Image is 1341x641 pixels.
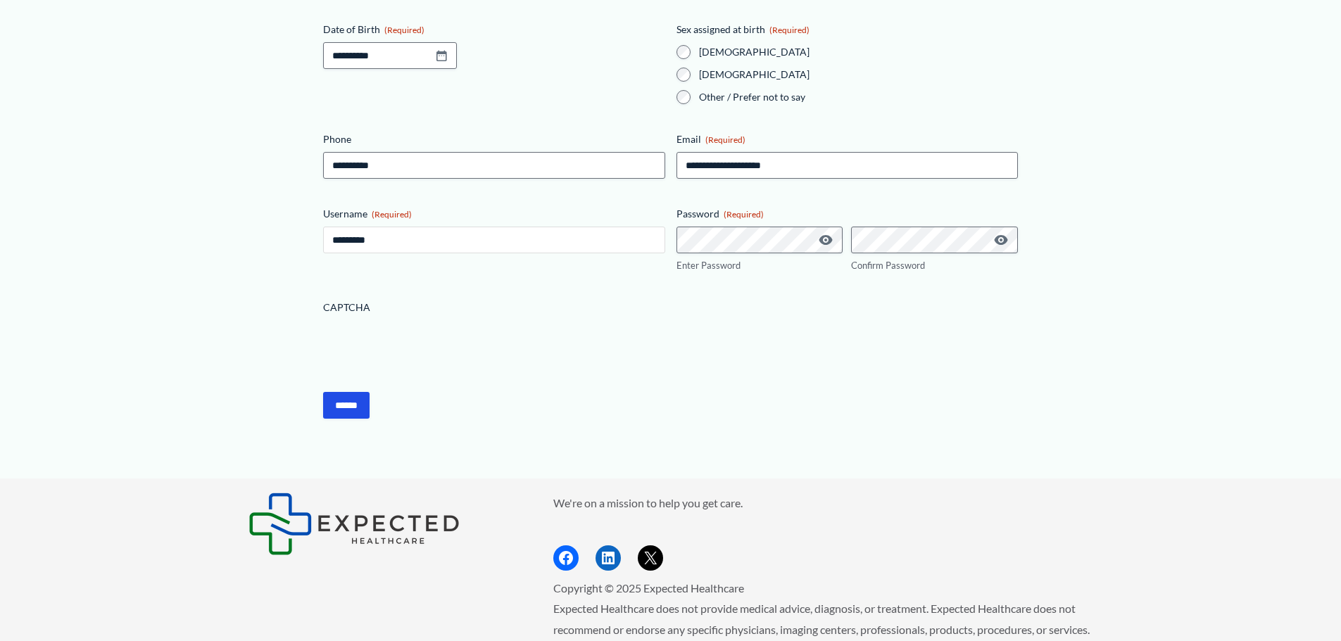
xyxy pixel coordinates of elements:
span: (Required) [705,134,745,145]
img: Expected Healthcare Logo - side, dark font, small [248,493,460,555]
aside: Footer Widget 1 [248,493,518,555]
label: Date of Birth [323,23,665,37]
label: Phone [323,132,665,146]
button: Show Password [993,231,1009,248]
iframe: reCAPTCHA [323,320,537,375]
label: Email [676,132,1018,146]
button: Show Password [817,231,834,248]
span: (Required) [372,209,412,220]
legend: Sex assigned at birth [676,23,810,37]
label: Confirm Password [851,259,1018,272]
label: CAPTCHA [323,300,1018,315]
span: (Required) [724,209,764,220]
label: [DEMOGRAPHIC_DATA] [699,68,1018,82]
label: Other / Prefer not to say [699,90,1018,104]
label: Enter Password [676,259,843,272]
label: Username [323,207,665,221]
span: (Required) [384,25,424,35]
span: Copyright © 2025 Expected Healthcare [553,581,744,595]
aside: Footer Widget 2 [553,493,1093,571]
p: We're on a mission to help you get care. [553,493,1093,514]
label: [DEMOGRAPHIC_DATA] [699,45,1018,59]
legend: Password [676,207,764,221]
span: (Required) [769,25,810,35]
